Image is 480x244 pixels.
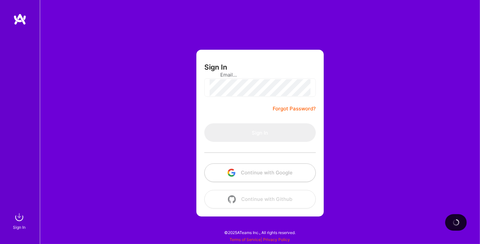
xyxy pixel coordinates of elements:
span: | [230,237,290,242]
img: logo [13,13,27,25]
a: Terms of Service [230,237,261,242]
a: Privacy Policy [263,237,290,242]
img: icon [228,169,236,177]
button: Continue with Google [204,163,316,182]
a: sign inSign In [14,211,26,231]
a: Forgot Password? [273,105,316,113]
button: Continue with Github [204,190,316,209]
div: © 2025 ATeams Inc., All rights reserved. [40,224,480,241]
h3: Sign In [204,63,227,71]
button: Sign In [204,123,316,142]
img: icon [228,195,236,203]
img: sign in [13,211,26,224]
div: Sign In [13,224,26,231]
img: loading [453,219,459,226]
input: Email... [220,66,300,83]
